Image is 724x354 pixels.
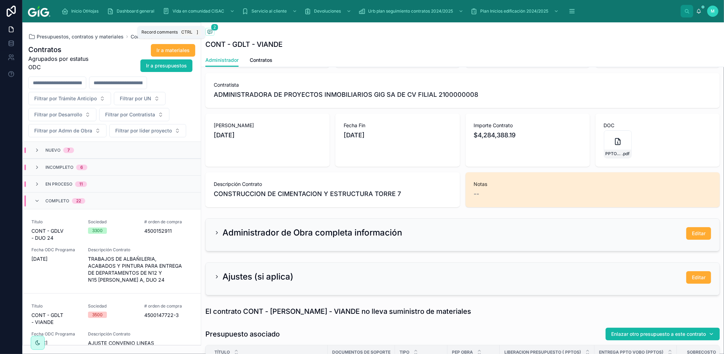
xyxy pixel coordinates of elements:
span: Vida en comunidad CISAC [173,8,224,14]
span: Filtrar por Admn de Obra [34,127,92,134]
span: 4500152911 [144,227,192,234]
span: Importe Contrato [474,122,582,129]
a: Dashboard general [105,5,159,17]
a: Urb plan seguimiento contratos 2024/2025 [356,5,467,17]
a: TítuloCONT - GDLV - DUO 24Sociedad3300# orden de compra4500152911Fecha ODC Programa[DATE]Descripc... [23,209,201,293]
span: Presupuestos, contratos y materiales [37,33,124,40]
span: Filtrar por Desarrollo [34,111,82,118]
button: Select Button [28,92,111,105]
span: ] [195,29,200,35]
img: App logo [28,6,50,17]
div: 11 [79,181,83,187]
span: Ctrl [181,29,193,36]
span: Editar [692,230,705,237]
a: Inicio OtHojas [59,5,103,17]
span: Contratos [250,57,272,64]
span: Fecha ODC Programa [31,247,80,253]
span: 4500147722-3 [144,312,192,319]
span: Incompleto [45,165,73,170]
span: Descripción Contrato [88,331,192,337]
span: [DATE] [31,255,80,262]
h1: Contratos [28,45,96,55]
span: TRABAJOS DE ALBAÑILERIA, ACABADOS Y PINTURA PARA ENTREGA DE DEPARTAMENTOS DE N12 Y N15 [PERSON_NA... [88,255,192,283]
h1: El contrato CONT - [PERSON_NAME] - VIANDE no lleva suministro de materiales [205,306,471,316]
div: 3500 [92,312,103,318]
button: Editar [686,227,711,240]
span: En proceso [45,181,72,187]
span: Ir a materiales [156,47,190,54]
span: Notas [474,181,712,188]
a: Devoluciones [302,5,355,17]
span: Agrupados por estatus ODC [28,55,96,71]
a: Plan Inicios edificación 2024/2025 [468,5,562,17]
span: Plan Inicios edificación 2024/2025 [480,8,548,14]
button: Ir a materiales [151,44,195,57]
span: # orden de compra [144,303,192,309]
a: Contratos [250,54,272,68]
div: scrollable content [56,3,681,19]
h1: Presupuesto asociado [205,329,280,339]
span: 2 [211,24,218,31]
span: PPTO---[PERSON_NAME]---VIANDE---Estructura-[GEOGRAPHIC_DATA]-7 [606,151,622,157]
a: Vida en comunidad CISAC [161,5,238,17]
span: Servicio al cliente [251,8,287,14]
span: Nuevo [45,147,60,153]
h2: Administrador de Obra completa información [222,227,402,238]
button: Editar [686,271,711,284]
span: Completo [45,198,69,204]
button: Enlazar otro presupuesto a este contrato [606,328,720,340]
span: CONT - GDLT - VIANDE [31,312,80,326]
span: Record comments [141,29,178,35]
span: ADMINISTRADORA DE PROYECTOS INMOBILIARIOS GIG SA DE CV FILIAL 2100000008 [214,90,478,100]
span: Título [31,303,80,309]
span: Descripción Contrato [214,181,452,188]
span: -- [474,189,480,199]
button: Ir a presupuestos [140,59,192,72]
button: Select Button [28,108,96,121]
span: Título [31,219,80,225]
button: Select Button [28,124,107,137]
span: DOC [604,122,711,129]
button: Select Button [109,124,186,137]
h1: CONT - GDLT - VIANDE [205,39,283,49]
span: Urb plan seguimiento contratos 2024/2025 [368,8,453,14]
span: [DATE] [214,130,321,140]
div: 7 [67,147,70,153]
span: CONSTRUCCION DE CIMENTACION Y ESTRUCTURA TORRE 7 [214,189,452,199]
span: Sociedad [88,303,136,309]
div: 6 [80,165,83,170]
div: 3300 [92,227,103,234]
span: $4,284,388.19 [474,130,582,140]
a: Presupuestos, contratos y materiales [28,33,124,40]
h2: Ajustes (si aplica) [222,271,293,282]
span: Sociedad [88,219,136,225]
a: Contratos [131,33,153,40]
span: Descripción Contrato [88,247,192,253]
span: Fecha ODC Programa [31,331,80,337]
span: [DATE] [344,130,451,140]
a: Administrador [205,54,239,67]
button: Select Button [114,92,166,105]
span: # orden de compra [144,219,192,225]
span: [DATE] [31,340,80,347]
span: Ir a presupuestos [146,62,187,69]
span: M [711,8,715,14]
span: Filtrar por UN [120,95,151,102]
span: Fecha Fin [344,122,451,129]
span: Filtrar por líder proyecto [115,127,172,134]
span: Administrador [205,57,239,64]
span: Filtrar por Trámite Anticipo [34,95,97,102]
button: 2 [205,28,214,37]
span: Dashboard general [117,8,154,14]
span: Filtrar por Contratista [105,111,155,118]
span: Enlazar otro presupuesto a este contrato [611,331,706,338]
span: [PERSON_NAME] [214,122,321,129]
span: .pdf [622,151,630,157]
button: Select Button [99,108,169,121]
a: Servicio al cliente [240,5,301,17]
span: Devoluciones [314,8,341,14]
div: 22 [76,198,81,204]
span: Contratista [214,81,711,88]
